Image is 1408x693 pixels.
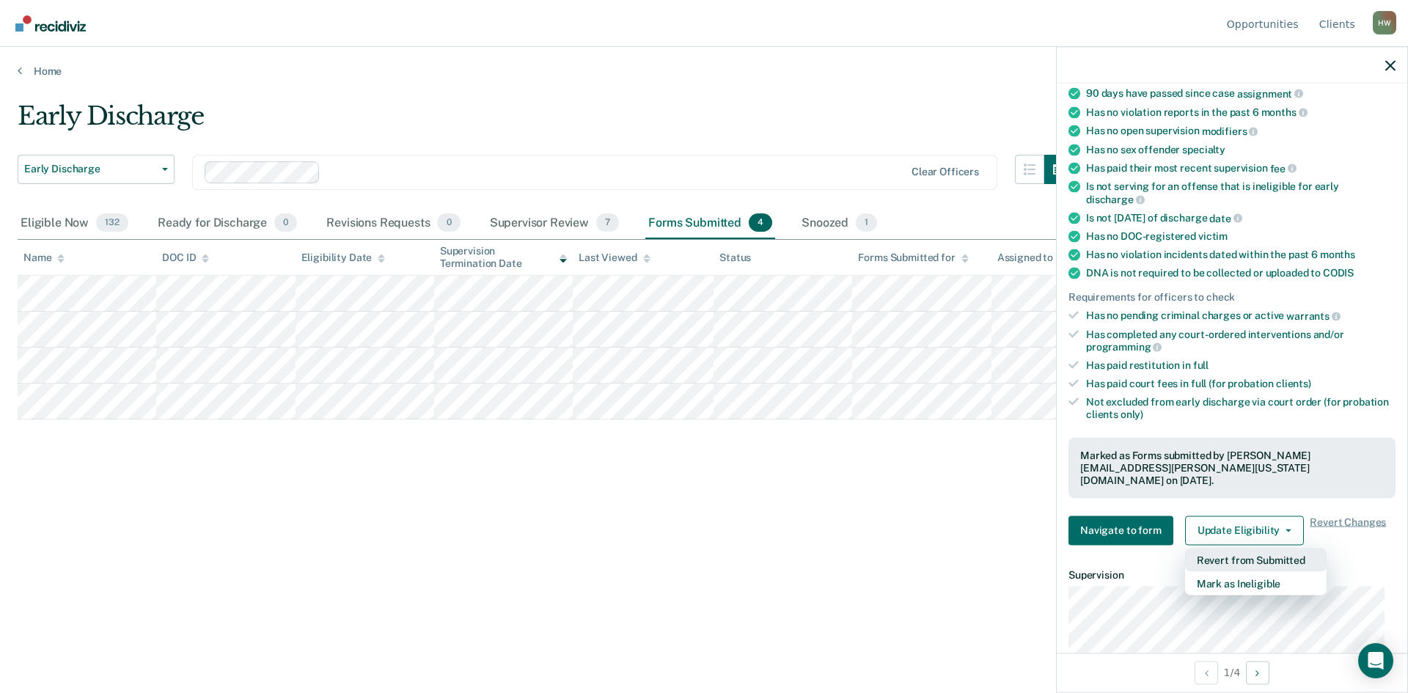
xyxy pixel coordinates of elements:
span: discharge [1086,193,1145,205]
div: Has no DOC-registered [1086,230,1396,243]
span: 0 [274,213,297,232]
div: Early Discharge [18,101,1074,143]
span: clients) [1276,377,1311,389]
div: Supervision Termination Date [440,245,567,270]
button: Update Eligibility [1185,516,1304,545]
button: Revert from Submitted [1185,548,1327,571]
span: fee [1270,162,1297,174]
span: victim [1198,230,1228,242]
div: Has no violation reports in the past 6 [1086,106,1396,119]
div: Not excluded from early discharge via court order (for probation clients [1086,395,1396,420]
div: Eligibility Date [301,252,386,264]
span: warrants [1286,309,1341,321]
div: Forms Submitted for [858,252,968,264]
div: DNA is not required to be collected or uploaded to [1086,267,1396,279]
span: Revert Changes [1310,516,1386,545]
div: DOC ID [162,252,209,264]
button: Profile dropdown button [1373,11,1396,34]
button: Previous Opportunity [1195,661,1218,684]
div: Status [719,252,751,264]
div: Has no open supervision [1086,125,1396,138]
div: Has no pending criminal charges or active [1086,309,1396,323]
div: Has paid their most recent supervision [1086,161,1396,175]
img: Recidiviz [15,15,86,32]
div: Forms Submitted [645,208,775,240]
div: Has completed any court-ordered interventions and/or [1086,328,1396,353]
span: Early Discharge [24,163,156,175]
span: 1 [856,213,877,232]
button: Next Opportunity [1246,661,1269,684]
span: date [1209,212,1242,224]
div: Marked as Forms submitted by [PERSON_NAME][EMAIL_ADDRESS][PERSON_NAME][US_STATE][DOMAIN_NAME] on ... [1080,450,1384,486]
div: Has no violation incidents dated within the past 6 [1086,249,1396,261]
span: months [1261,106,1308,118]
div: Dropdown Menu [1185,548,1327,595]
div: Is not [DATE] of discharge [1086,211,1396,224]
div: H W [1373,11,1396,34]
div: Revisions Requests [323,208,463,240]
span: 4 [749,213,772,232]
span: full [1193,359,1209,371]
span: assignment [1237,87,1303,99]
div: Ready for Discharge [155,208,300,240]
div: Requirements for officers to check [1068,291,1396,304]
span: CODIS [1323,267,1354,279]
div: Eligible Now [18,208,131,240]
span: 132 [96,213,128,232]
div: Open Intercom Messenger [1358,643,1393,678]
span: only) [1121,408,1143,419]
div: Has paid court fees in full (for probation [1086,377,1396,389]
span: modifiers [1202,125,1258,136]
div: 90 days have passed since case [1086,87,1396,100]
div: Clear officers [912,166,979,178]
span: 7 [596,213,619,232]
span: months [1320,249,1355,260]
a: Navigate to form link [1068,516,1179,545]
button: Navigate to form [1068,516,1173,545]
div: Supervisor Review [487,208,623,240]
span: specialty [1182,143,1225,155]
div: Snoozed [799,208,880,240]
div: 1 / 4 [1057,653,1407,692]
div: Assigned to [997,252,1066,264]
div: Last Viewed [579,252,650,264]
button: Mark as Ineligible [1185,571,1327,595]
a: Home [18,65,1390,78]
div: Has paid restitution in [1086,359,1396,372]
span: programming [1086,341,1162,353]
div: Has no sex offender [1086,143,1396,155]
span: 0 [437,213,460,232]
dt: Supervision [1068,568,1396,581]
div: Is not serving for an offense that is ineligible for early [1086,180,1396,205]
div: Name [23,252,65,264]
